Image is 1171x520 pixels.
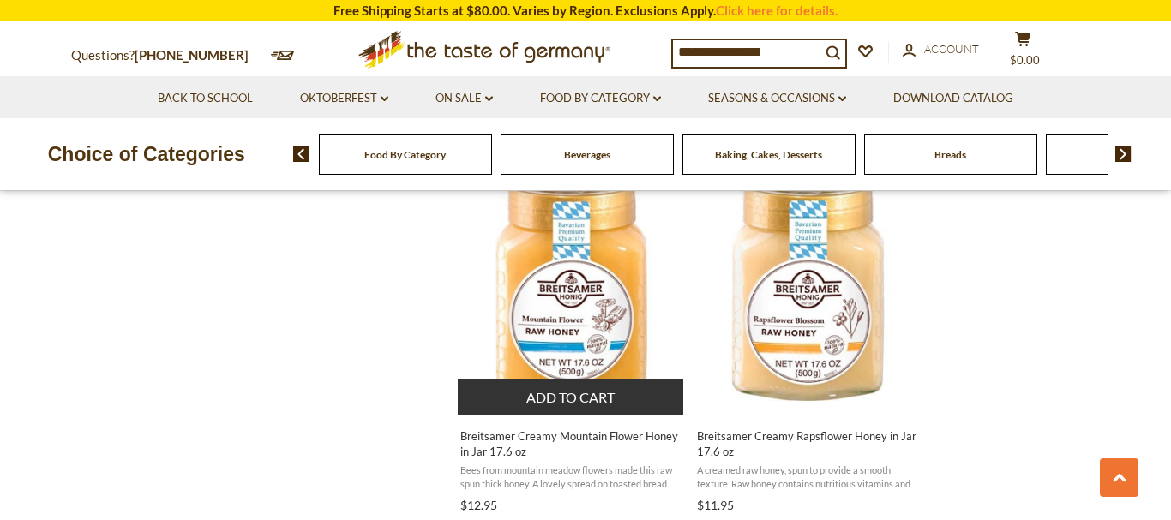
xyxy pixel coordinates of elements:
[460,463,682,490] span: Bees from mountain meadow flowers made this raw spun thick honey. A lovely spread on toasted brea...
[694,158,922,518] a: Breitsamer Creamy Rapsflower Honey in Jar 17.6 oz
[697,498,734,512] span: $11.95
[458,158,685,518] a: Breitsamer Creamy Mountain Flower Honey in Jar 17.6 oz
[460,428,682,459] span: Breitsamer Creamy Mountain Flower Honey in Jar 17.6 oz
[924,42,979,56] span: Account
[903,40,979,59] a: Account
[293,146,309,162] img: previous arrow
[694,174,922,401] img: Breitsamer Creamy Rapsflower Honey in Jar 17.6 oz
[716,3,838,18] a: Click here for details.
[697,428,919,459] span: Breitsamer Creamy Rapsflower Honey in Jar 17.6 oz
[934,148,966,161] a: Breads
[71,45,261,67] p: Questions?
[540,89,661,108] a: Food By Category
[564,148,610,161] a: Beverages
[997,31,1048,74] button: $0.00
[364,148,446,161] a: Food By Category
[893,89,1013,108] a: Download Catalog
[697,463,919,490] span: A creamed raw honey, spun to provide a smooth texture. Raw honey contains nutritious vitamins and...
[460,498,497,512] span: $12.95
[458,379,683,415] button: Add to cart
[715,148,822,161] a: Baking, Cakes, Desserts
[135,47,249,63] a: [PHONE_NUMBER]
[158,89,253,108] a: Back to School
[300,89,388,108] a: Oktoberfest
[1010,53,1040,67] span: $0.00
[435,89,493,108] a: On Sale
[458,174,685,401] img: Breitsamer Creamy Mountain Flower Honey in Jar 17.6 oz
[1115,146,1132,162] img: next arrow
[708,89,846,108] a: Seasons & Occasions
